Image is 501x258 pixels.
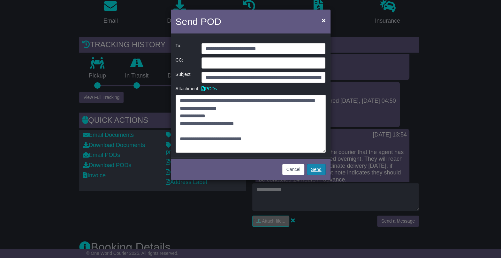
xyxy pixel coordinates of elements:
[172,57,199,69] div: CC:
[201,86,217,91] a: PODs
[172,72,199,83] div: Subject:
[176,14,221,29] h4: Send POD
[307,164,326,175] a: Send
[172,86,199,92] div: Attachment:
[322,17,325,24] span: ×
[282,164,305,175] button: Cancel
[172,43,199,54] div: To:
[318,14,329,27] button: Close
